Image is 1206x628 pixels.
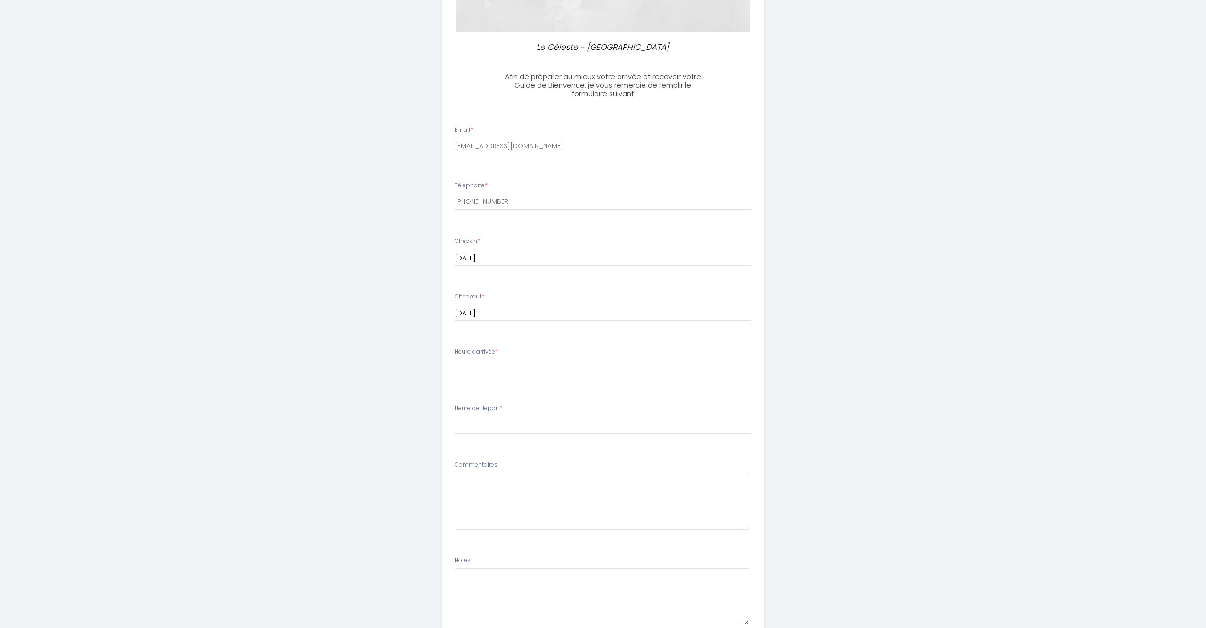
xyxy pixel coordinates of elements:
[455,292,484,301] label: Checkout
[455,181,488,190] label: Téléphone
[498,72,708,98] h3: Afin de préparer au mieux votre arrivée et recevoir votre Guide de Bienvenue, je vous remercie de...
[455,347,498,356] label: Heure d'arrivée
[455,404,502,413] label: Heure de départ
[455,556,471,565] label: Notes
[502,41,704,54] p: Le Céleste - [GEOGRAPHIC_DATA]
[455,237,480,246] label: Checkin
[455,126,473,135] label: Email
[455,460,497,469] label: Commentaires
